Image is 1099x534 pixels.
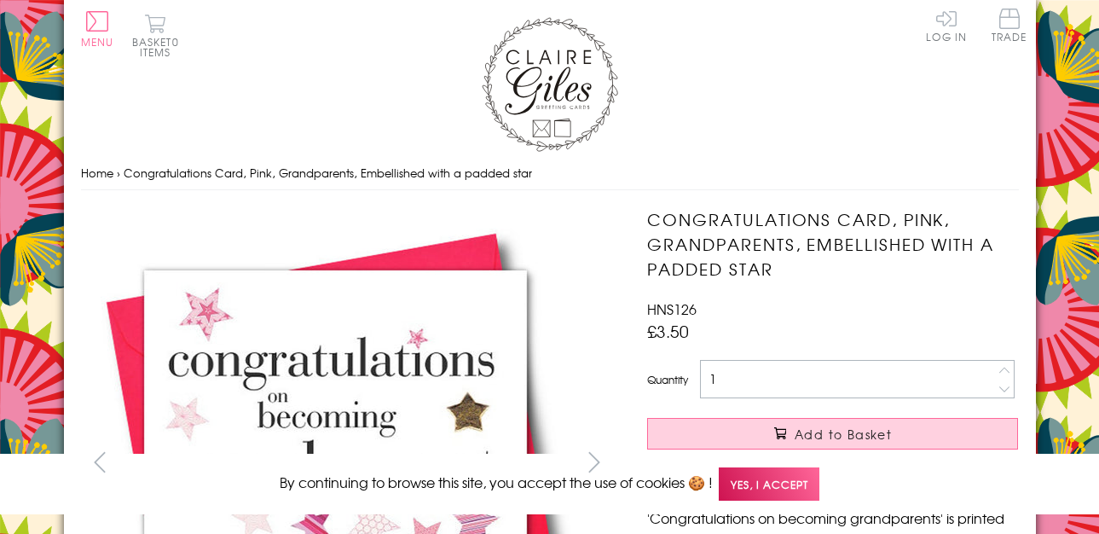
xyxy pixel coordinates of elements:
[647,372,688,387] label: Quantity
[81,165,113,181] a: Home
[795,426,892,443] span: Add to Basket
[81,156,1019,191] nav: breadcrumbs
[117,165,120,181] span: ›
[140,34,179,60] span: 0 items
[81,443,119,481] button: prev
[482,17,618,152] img: Claire Giles Greetings Cards
[81,11,114,47] button: Menu
[647,418,1018,450] button: Add to Basket
[719,467,819,501] span: Yes, I accept
[124,165,532,181] span: Congratulations Card, Pink, Grandparents, Embellished with a padded star
[647,207,1018,281] h1: Congratulations Card, Pink, Grandparents, Embellished with a padded star
[992,9,1027,42] span: Trade
[926,9,967,42] a: Log In
[647,299,697,319] span: HNS126
[647,319,689,343] span: £3.50
[132,14,179,57] button: Basket0 items
[992,9,1027,45] a: Trade
[81,34,114,49] span: Menu
[575,443,613,481] button: next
